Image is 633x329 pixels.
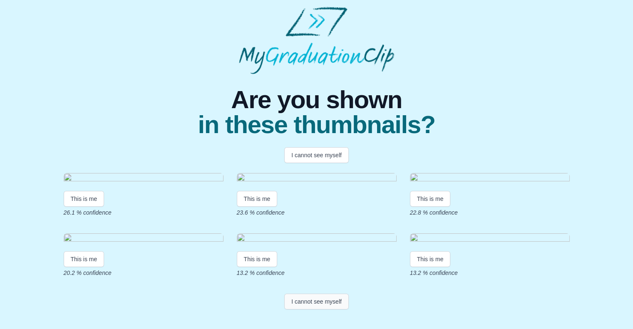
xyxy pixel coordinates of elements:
[410,269,570,277] p: 13.2 % confidence
[64,269,223,277] p: 20.2 % confidence
[410,251,451,267] button: This is me
[237,233,397,245] img: 08e74ab97d92cc22c4f55a08b7a862ed2c34cf06.gif
[239,7,394,74] img: MyGraduationClip
[284,147,349,163] button: I cannot see myself
[64,208,223,217] p: 26.1 % confidence
[410,233,570,245] img: e0198228e9f8cccba28c1b263fd59805aa9d5f02.gif
[237,208,397,217] p: 23.6 % confidence
[64,251,104,267] button: This is me
[198,112,435,137] span: in these thumbnails?
[237,173,397,184] img: 95176d0d4eafb98b6e55ba7037a4cff85313a0db.gif
[410,208,570,217] p: 22.8 % confidence
[198,87,435,112] span: Are you shown
[64,173,223,184] img: b754d59c07c5935e6b27671ff71b11229f9250b9.gif
[237,251,278,267] button: This is me
[237,269,397,277] p: 13.2 % confidence
[64,191,104,207] button: This is me
[284,294,349,309] button: I cannot see myself
[237,191,278,207] button: This is me
[410,173,570,184] img: e465b948aaab4a9c1681a26ec3c0b373c5fca958.gif
[64,233,223,245] img: d012348778e32a3fb54e5be008b91b2d46caa9d0.gif
[410,191,451,207] button: This is me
